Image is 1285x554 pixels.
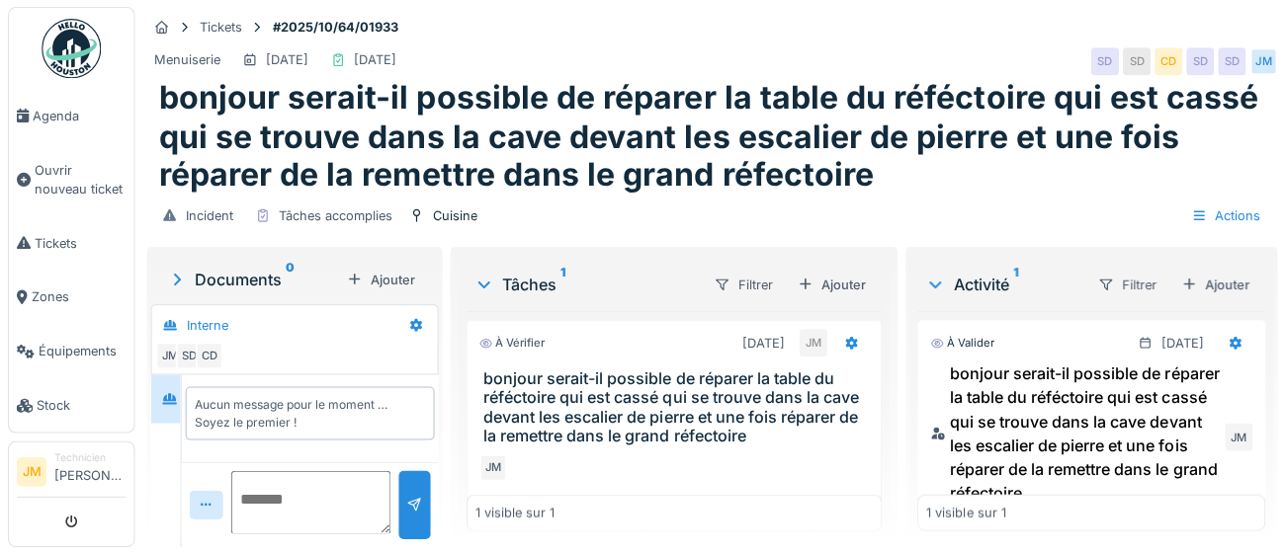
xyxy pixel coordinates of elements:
span: Équipements [39,342,126,360]
h1: bonjour serait-il possible de réparer la table du réféctoire qui est cassé qui se trouve dans la ... [158,80,1261,194]
div: JM [1221,423,1248,450]
div: 1 visible sur 1 [923,503,1002,521]
div: [DATE] [739,334,782,353]
span: Zones [32,287,126,306]
div: JM [155,342,183,369]
div: Tâches accomplies [278,206,391,225]
div: JM [477,453,505,481]
div: SD [1119,48,1147,76]
strong: #2025/10/64/01933 [264,19,405,38]
div: Technicien [54,449,126,464]
div: Ajouter [787,272,871,298]
div: SD [1182,48,1210,76]
div: Tâches [472,273,695,296]
a: Tickets [9,216,133,271]
div: Documents [166,268,337,291]
span: Agenda [33,108,126,126]
li: [PERSON_NAME] [54,449,126,492]
a: Équipements [9,324,133,378]
div: SD [1087,48,1115,76]
div: SD [1214,48,1242,76]
div: Aucun message pour le moment … Soyez le premier ! [194,395,424,431]
div: 1 visible sur 1 [473,503,553,521]
div: Activité [922,273,1077,296]
div: CD [1151,48,1178,76]
div: JM [797,329,824,356]
a: JM Technicien[PERSON_NAME] [17,449,126,497]
div: Filtrer [1085,271,1161,299]
div: [DATE] [1157,334,1200,353]
div: Menuiserie [153,51,219,70]
div: À valider [927,335,990,352]
a: Agenda [9,90,133,144]
li: JM [17,456,46,486]
div: Incident [185,206,232,225]
div: Tickets [199,19,241,38]
div: À vérifier [477,335,543,352]
div: JM [1245,48,1273,76]
a: Stock [9,378,133,433]
div: [DATE] [265,51,307,70]
sup: 0 [285,268,294,291]
div: Ajouter [337,267,421,293]
a: Zones [9,271,133,325]
span: Tickets [35,234,126,253]
div: CD [195,342,222,369]
h3: bonjour serait-il possible de réparer la table du réféctoire qui est cassé qui se trouve dans la ... [481,369,870,445]
div: Filtrer [703,271,779,299]
div: bonjour serait-il possible de réparer la table du réféctoire qui est cassé qui se trouve dans la ... [927,361,1217,504]
a: Ouvrir nouveau ticket [9,144,133,217]
div: Ajouter [1169,272,1253,298]
span: Stock [37,395,126,414]
div: [DATE] [353,51,395,70]
span: Ouvrir nouveau ticket [35,161,126,198]
sup: 1 [1009,273,1014,296]
div: Actions [1178,201,1265,230]
div: Interne [186,316,227,335]
div: Cuisine [431,206,475,225]
img: Badge_color-CXgf-gQk.svg [42,20,101,79]
sup: 1 [558,273,563,296]
div: SD [175,342,203,369]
